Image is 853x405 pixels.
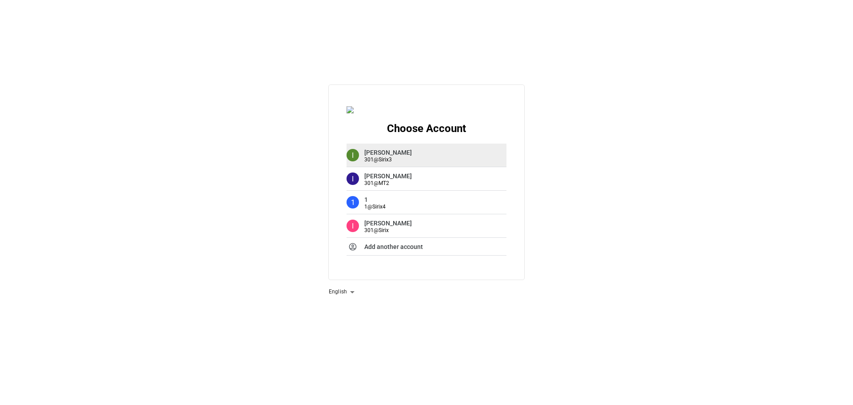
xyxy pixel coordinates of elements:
[364,156,412,163] span: 301 @ Sirix3
[364,180,412,186] span: 301 @ MT2
[364,243,423,250] strong: Add another account
[329,285,358,299] div: English
[347,172,359,185] div: I
[364,172,412,180] strong: [PERSON_NAME]
[347,196,359,209] div: 1
[364,220,412,227] strong: [PERSON_NAME]
[347,122,506,135] h2: Choose Account
[364,227,412,233] span: 301 @ Sirix
[347,220,359,232] div: I
[347,149,359,161] div: I
[364,196,368,203] strong: 1
[364,204,386,210] span: 1 @ Sirix4
[364,149,412,156] strong: [PERSON_NAME]
[347,106,506,113] img: Logo.png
